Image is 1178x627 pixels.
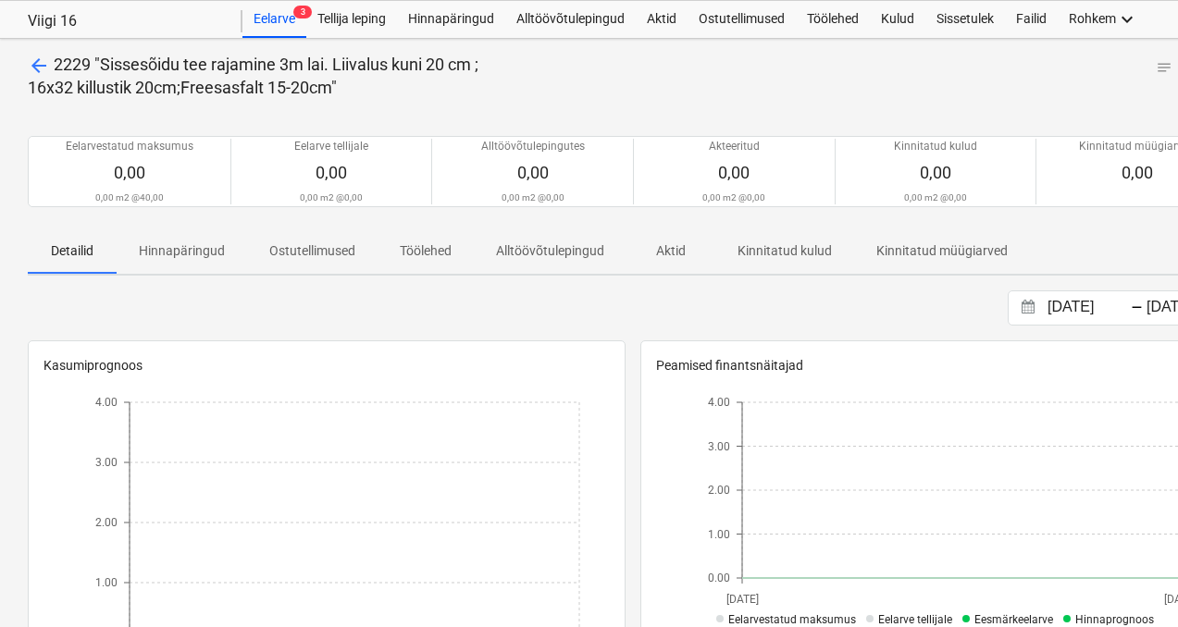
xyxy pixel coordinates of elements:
span: Eelarvestatud maksumus [728,613,856,626]
tspan: 4.00 [708,396,730,409]
tspan: 4.00 [95,396,118,409]
span: arrow_back [28,55,50,77]
span: 2229 "Sissesõidu tee rajamine 3m lai. Liivalus kuni 20 cm ; 16x32 killustik 20cm;Freesasfalt 15-2... [28,55,478,97]
p: Ostutellimused [269,241,355,261]
a: Hinnapäringud [397,1,505,38]
p: Töölehed [400,241,452,261]
input: Algus [1044,295,1138,321]
a: Tellija leping [306,1,397,38]
span: Eelarve tellijale [878,613,952,626]
tspan: [DATE] [726,592,759,605]
a: Eelarve3 [242,1,306,38]
tspan: 0.00 [708,572,730,584]
div: Eelarve [242,1,306,38]
tspan: 1.00 [708,527,730,540]
span: 0,00 [920,163,951,182]
p: 0,00 m2 @ 40,00 [95,191,164,203]
p: Alltöövõtulepingud [496,241,604,261]
p: 0,00 m2 @ 0,00 [502,191,564,203]
span: 3 [293,6,312,18]
p: Eelarvestatud maksumus [66,139,193,154]
p: Eelarve tellijale [294,139,368,154]
span: 0,00 [114,163,145,182]
p: Kinnitatud kulud [894,139,977,154]
p: Alltöövõtulepingutes [481,139,585,154]
div: - [1131,302,1143,313]
tspan: 3.00 [95,456,118,469]
p: 0,00 m2 @ 0,00 [300,191,363,203]
tspan: 2.00 [95,516,118,529]
p: Aktid [649,241,693,261]
p: Akteeritud [709,139,760,154]
a: Alltöövõtulepingud [505,1,636,38]
tspan: 3.00 [708,439,730,452]
p: 0,00 m2 @ 0,00 [904,191,967,203]
iframe: Chat Widget [1085,538,1178,627]
p: Hinnapäringud [139,241,225,261]
span: 0,00 [316,163,347,182]
tspan: 1.00 [95,576,118,589]
p: Kinnitatud kulud [738,241,832,261]
span: Eesmärkeelarve [974,613,1053,626]
tspan: 2.00 [708,484,730,497]
p: 0,00 m2 @ 0,00 [702,191,765,203]
span: Hinnaprognoos [1075,613,1154,626]
button: Interact with the calendar and add the check-in date for your trip. [1012,297,1044,318]
span: 0,00 [1122,163,1153,182]
a: Aktid [636,1,688,38]
span: 0,00 [718,163,750,182]
span: 0,00 [517,163,549,182]
div: Viigi 16 [28,12,220,31]
p: Detailid [50,241,94,261]
p: Kinnitatud müügiarved [876,241,1008,261]
p: Kasumiprognoos [43,356,610,375]
span: notes [1156,59,1172,76]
